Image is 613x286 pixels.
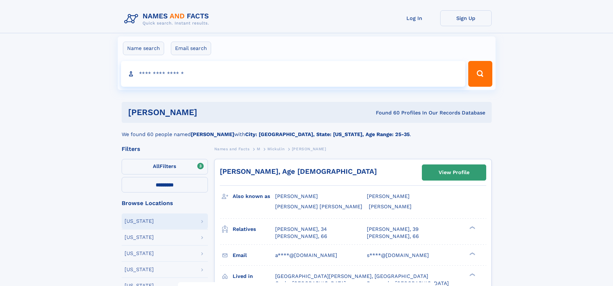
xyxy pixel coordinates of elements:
[440,10,492,26] a: Sign Up
[233,191,275,202] h3: Also known as
[422,165,486,180] a: View Profile
[468,251,476,256] div: ❯
[439,165,469,180] div: View Profile
[171,42,211,55] label: Email search
[275,203,362,210] span: [PERSON_NAME] [PERSON_NAME]
[153,163,160,169] span: All
[125,235,154,240] div: [US_STATE]
[125,251,154,256] div: [US_STATE]
[267,147,284,151] span: Mickulin
[233,271,275,282] h3: Lived in
[292,147,326,151] span: [PERSON_NAME]
[122,159,208,174] label: Filters
[121,61,466,87] input: search input
[233,224,275,235] h3: Relatives
[220,167,377,175] a: [PERSON_NAME], Age [DEMOGRAPHIC_DATA]
[468,272,476,277] div: ❯
[275,273,428,279] span: [GEOGRAPHIC_DATA][PERSON_NAME], [GEOGRAPHIC_DATA]
[128,108,287,116] h1: [PERSON_NAME]
[191,131,234,137] b: [PERSON_NAME]
[125,219,154,224] div: [US_STATE]
[468,225,476,230] div: ❯
[233,250,275,261] h3: Email
[267,145,284,153] a: Mickulin
[245,131,410,137] b: City: [GEOGRAPHIC_DATA], State: [US_STATE], Age Range: 25-35
[468,61,492,87] button: Search Button
[389,10,440,26] a: Log In
[257,147,260,151] span: M
[367,233,419,240] a: [PERSON_NAME], 66
[275,226,327,233] a: [PERSON_NAME], 34
[214,145,250,153] a: Names and Facts
[122,200,208,206] div: Browse Locations
[286,109,485,116] div: Found 60 Profiles In Our Records Database
[275,233,327,240] a: [PERSON_NAME], 66
[257,145,260,153] a: M
[125,267,154,272] div: [US_STATE]
[369,203,412,210] span: [PERSON_NAME]
[275,193,318,199] span: [PERSON_NAME]
[122,123,492,138] div: We found 60 people named with .
[122,10,214,28] img: Logo Names and Facts
[367,226,419,233] a: [PERSON_NAME], 39
[122,146,208,152] div: Filters
[123,42,164,55] label: Name search
[367,193,410,199] span: [PERSON_NAME]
